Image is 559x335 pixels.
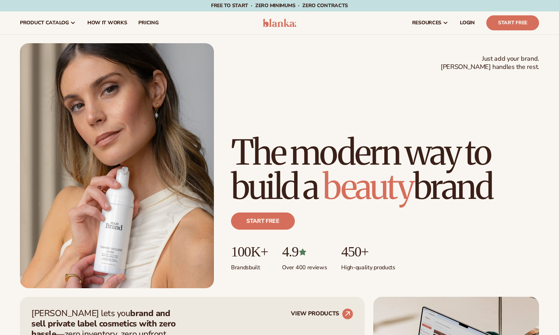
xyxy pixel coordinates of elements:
[291,308,353,320] a: VIEW PRODUCTS
[412,20,441,26] span: resources
[282,244,327,260] p: 4.9
[231,244,268,260] p: 100K+
[406,11,454,34] a: resources
[486,15,539,30] a: Start Free
[20,20,69,26] span: product catalog
[14,11,82,34] a: product catalog
[231,260,268,271] p: Brands built
[231,135,539,204] h1: The modern way to build a brand
[263,19,297,27] img: logo
[133,11,164,34] a: pricing
[323,165,413,208] span: beauty
[20,43,214,288] img: Female holding tanning mousse.
[341,244,395,260] p: 450+
[138,20,158,26] span: pricing
[211,2,348,9] span: Free to start · ZERO minimums · ZERO contracts
[441,55,539,71] span: Just add your brand. [PERSON_NAME] handles the rest.
[341,260,395,271] p: High-quality products
[454,11,481,34] a: LOGIN
[82,11,133,34] a: How It Works
[87,20,127,26] span: How It Works
[282,260,327,271] p: Over 400 reviews
[460,20,475,26] span: LOGIN
[231,212,295,230] a: Start free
